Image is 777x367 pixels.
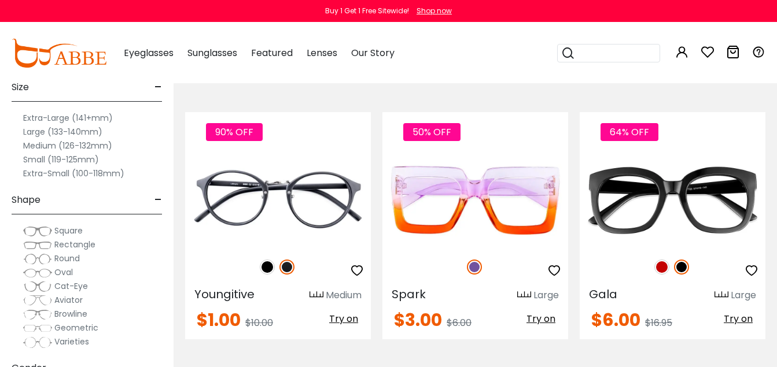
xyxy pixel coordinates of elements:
button: Try on [720,312,756,327]
img: Black [674,260,689,275]
span: Size [12,73,29,101]
img: Purple [467,260,482,275]
span: 90% OFF [206,123,263,141]
a: Shop now [411,6,452,16]
button: Try on [523,312,559,327]
img: Square.png [23,225,52,237]
img: Purple Spark - Plastic ,Universal Bridge Fit [382,154,568,247]
img: Aviator.png [23,295,52,306]
img: size ruler [715,291,728,299]
span: - [154,186,162,214]
span: 64% OFF [601,123,658,141]
div: Buy 1 Get 1 Free Sitewide! [325,6,409,16]
img: Oval.png [23,267,52,279]
img: Cat-Eye.png [23,281,52,292]
label: Extra-Large (141+mm) [23,111,113,125]
span: 50% OFF [403,123,461,141]
img: size ruler [310,291,323,299]
img: abbeglasses.com [12,39,106,68]
img: Matte Black [279,260,294,275]
span: Youngitive [194,286,255,302]
div: Medium [326,288,362,302]
span: $6.00 [591,307,640,332]
div: Large [533,288,559,302]
span: Our Story [351,46,395,60]
span: Gala [589,286,617,302]
span: $3.00 [394,307,442,332]
span: Sunglasses [187,46,237,60]
span: Lenses [307,46,337,60]
img: Geometric.png [23,322,52,334]
span: Featured [251,46,293,60]
label: Extra-Small (100-118mm) [23,166,124,180]
div: Large [731,288,756,302]
img: Browline.png [23,309,52,320]
div: Shop now [417,6,452,16]
span: Shape [12,186,40,214]
span: Rectangle [54,239,95,250]
span: Varieties [54,336,89,347]
span: $1.00 [197,307,241,332]
span: Cat-Eye [54,280,88,292]
span: Round [54,253,80,264]
img: Black [260,260,275,275]
span: Aviator [54,294,83,306]
img: Black Gala - Plastic ,Universal Bridge Fit [580,154,765,247]
span: - [154,73,162,101]
img: Varieties.png [23,336,52,349]
span: $6.00 [447,316,472,329]
span: $16.95 [645,316,672,329]
span: Try on [724,312,753,325]
span: Browline [54,308,87,320]
img: Red [654,260,669,275]
span: Geometric [54,322,98,333]
label: Large (133-140mm) [23,125,102,139]
label: Medium (126-132mm) [23,139,112,153]
img: size ruler [517,291,531,299]
img: Round.png [23,253,52,265]
label: Small (119-125mm) [23,153,99,166]
span: Spark [392,286,426,302]
button: Try on [326,312,362,327]
span: Oval [54,266,73,278]
span: Try on [526,312,555,325]
img: Rectangle.png [23,239,52,251]
span: Square [54,225,83,236]
span: $10.00 [245,316,273,329]
span: Try on [329,312,358,325]
img: Matte-black Youngitive - Plastic ,Adjust Nose Pads [185,154,371,247]
span: Eyeglasses [124,46,174,60]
